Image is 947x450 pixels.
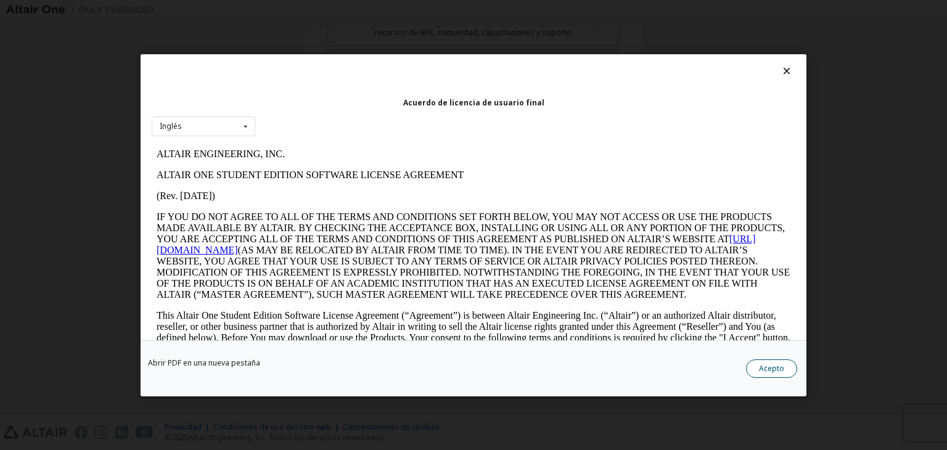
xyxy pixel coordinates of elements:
[5,90,604,112] a: [URL][DOMAIN_NAME]
[148,358,260,368] font: Abrir PDF en una nueva pestaña
[5,68,639,157] p: IF YOU DO NOT AGREE TO ALL OF THE TERMS AND CONDITIONS SET FORTH BELOW, YOU MAY NOT ACCESS OR USE...
[5,26,639,37] p: ALTAIR ONE STUDENT EDITION SOFTWARE LICENSE AGREEMENT
[746,359,797,378] button: Acepto
[759,363,784,374] font: Acepto
[5,5,639,16] p: ALTAIR ENGINEERING, INC.
[148,359,260,367] a: Abrir PDF en una nueva pestaña
[403,97,544,107] font: Acuerdo de licencia de usuario final
[160,121,182,131] font: Inglés
[5,47,639,58] p: (Rev. [DATE])
[5,166,639,211] p: This Altair One Student Edition Software License Agreement (“Agreement”) is between Altair Engine...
